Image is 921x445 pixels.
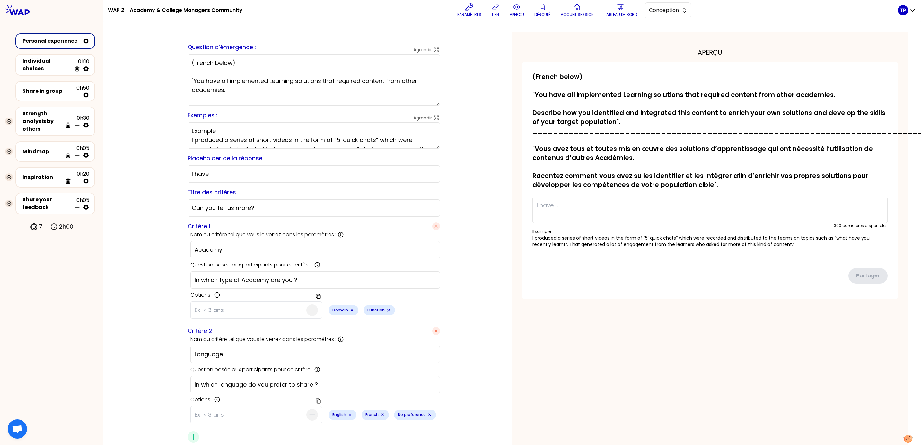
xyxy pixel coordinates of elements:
[195,302,306,318] input: Ex: < 3 ans
[558,1,596,20] button: Accueil session
[190,366,313,373] p: Question posée aux participants pour ce critère :
[534,12,550,17] p: Déroulé
[329,305,358,315] div: Domain
[380,412,385,417] button: Remove small badge
[190,261,313,269] p: Question posée aux participants pour ce critère :
[413,47,432,53] p: Agrandir
[188,222,210,231] label: Critère 1
[62,170,89,184] div: 0h20
[900,7,906,13] p: TP
[561,12,594,17] p: Accueil session
[347,412,353,417] button: Remove small badge
[195,406,306,423] input: Ex: < 3 ans
[364,305,395,315] div: Function
[349,308,355,313] button: Remove small badge
[188,188,236,196] label: Titre des critères
[188,111,217,119] label: Exemples :
[190,231,336,239] p: Nom du critère tel que vous le verrez dans les paramètres :
[71,84,89,98] div: 0h50
[190,291,213,299] span: Options :
[195,380,436,389] input: Ex: Combien d'années d'éxpérience avez-vous ?
[188,154,264,162] label: Placeholder de la réponse:
[427,412,432,417] button: Remove small badge
[22,37,80,45] div: Personal experience
[507,1,527,20] button: aperçu
[22,110,62,133] div: Strength analysis by others
[188,327,212,336] label: Critère 2
[8,419,27,439] div: Ouvrir le chat
[455,1,484,20] button: Paramètres
[532,1,553,20] button: Déroulé
[492,12,499,17] p: lien
[71,58,89,72] div: 0h10
[604,12,637,17] p: Tableau de bord
[329,410,356,420] div: English
[22,148,62,155] div: Mindmap
[532,72,888,189] p: (French below) "You have all implemented Learning solutions that required content from other acad...
[510,12,524,17] p: aperçu
[522,48,898,57] div: aperçu
[645,2,691,18] button: Conception
[834,223,888,228] div: 300 caractères disponibles
[188,43,256,51] label: Question d’émergence :
[22,173,62,181] div: Inspiration
[195,275,436,284] input: Ex: Combien d'années d'éxpérience avez-vous ?
[190,336,336,343] p: Nom du critère tel que vous le verrez dans les paramètres :
[362,410,389,420] div: French
[848,268,888,284] button: Partager
[649,6,678,14] span: Conception
[188,122,440,149] textarea: Example : I produced a series of short videos in the form of “5' quick chats” which were recorded...
[22,87,71,95] div: Share in group
[188,54,440,106] textarea: (French below) "You have all implemented Learning solutions that required content from other acad...
[22,57,71,73] div: Individual choices
[59,222,73,231] p: 2h00
[413,115,432,121] p: Agrandir
[898,5,916,15] button: TP
[601,1,640,20] button: Tableau de bord
[62,144,89,159] div: 0h05
[394,410,436,420] div: No preference
[457,12,481,17] p: Paramètres
[39,222,42,231] p: 7
[190,396,213,404] span: Options :
[195,350,436,359] input: Ex: Expérience
[62,114,89,128] div: 0h30
[71,196,89,211] div: 0h05
[489,1,502,20] button: lien
[386,308,391,313] button: Remove small badge
[22,196,71,211] div: Share your feedback
[532,228,888,248] p: Example : I produced a series of short videos in the form of “5' quick chats” which were recorded...
[195,245,436,254] input: Ex: Expérience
